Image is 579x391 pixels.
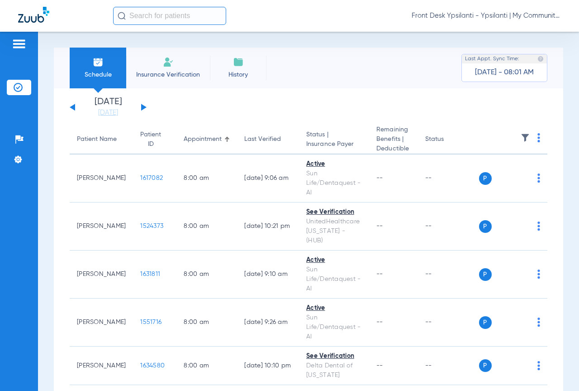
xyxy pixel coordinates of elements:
div: Last Verified [244,135,292,144]
div: Delta Dental of [US_STATE] [306,361,362,380]
li: [DATE] [81,97,135,117]
span: 1524373 [140,223,163,229]
img: group-dot-blue.svg [537,174,540,183]
span: Deductible [376,144,410,154]
a: [DATE] [81,108,135,117]
span: 1631811 [140,271,160,277]
span: -- [376,362,383,369]
span: -- [376,175,383,181]
img: filter.svg [521,133,530,142]
img: Search Icon [118,12,126,20]
img: last sync help info [537,56,544,62]
td: -- [418,154,479,203]
input: Search for patients [113,7,226,25]
img: History [233,57,244,68]
span: -- [376,271,383,277]
td: 8:00 AM [176,251,237,299]
span: P [479,359,492,372]
td: [DATE] 10:21 PM [237,203,299,251]
td: [PERSON_NAME] [70,299,133,347]
td: -- [418,347,479,385]
div: Last Verified [244,135,281,144]
div: Active [306,159,362,169]
div: Active [306,256,362,265]
th: Status [418,125,479,154]
span: P [479,316,492,329]
span: [DATE] - 08:01 AM [475,68,534,77]
div: Appointment [184,135,230,144]
span: 1617082 [140,175,163,181]
td: [DATE] 9:06 AM [237,154,299,203]
td: -- [418,251,479,299]
img: group-dot-blue.svg [537,133,540,142]
span: -- [376,319,383,325]
span: 1551716 [140,319,161,325]
img: group-dot-blue.svg [537,270,540,279]
img: group-dot-blue.svg [537,318,540,327]
div: Active [306,304,362,313]
th: Remaining Benefits | [369,125,418,154]
div: Patient Name [77,135,126,144]
th: Status | [299,125,369,154]
img: group-dot-blue.svg [537,361,540,370]
span: Insurance Verification [133,70,203,79]
span: Insurance Payer [306,140,362,149]
td: 8:00 AM [176,154,237,203]
div: Sun Life/Dentaquest - AI [306,313,362,342]
td: 8:00 AM [176,299,237,347]
td: [PERSON_NAME] [70,347,133,385]
div: Patient ID [140,130,161,149]
td: [DATE] 9:26 AM [237,299,299,347]
div: See Verification [306,352,362,361]
div: Appointment [184,135,222,144]
td: 8:00 AM [176,347,237,385]
td: -- [418,203,479,251]
td: [DATE] 9:10 AM [237,251,299,299]
td: [PERSON_NAME] [70,154,133,203]
td: 8:00 AM [176,203,237,251]
div: See Verification [306,208,362,217]
div: Patient ID [140,130,169,149]
span: P [479,220,492,233]
span: 1634580 [140,362,165,369]
span: Front Desk Ypsilanti - Ypsilanti | My Community Dental Centers [412,11,561,20]
td: -- [418,299,479,347]
img: Manual Insurance Verification [163,57,174,68]
div: Sun Life/Dentaquest - AI [306,169,362,198]
span: Last Appt. Sync Time: [465,54,519,63]
span: Schedule [76,70,119,79]
div: Sun Life/Dentaquest - AI [306,265,362,294]
span: P [479,268,492,281]
div: Patient Name [77,135,117,144]
span: History [217,70,260,79]
img: group-dot-blue.svg [537,222,540,231]
img: Schedule [93,57,104,68]
td: [DATE] 10:10 PM [237,347,299,385]
td: [PERSON_NAME] [70,203,133,251]
img: hamburger-icon [12,39,26,49]
img: Zuub Logo [18,7,49,23]
div: UnitedHealthcare [US_STATE] - (HUB) [306,217,362,246]
td: [PERSON_NAME] [70,251,133,299]
span: -- [376,223,383,229]
span: P [479,172,492,185]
